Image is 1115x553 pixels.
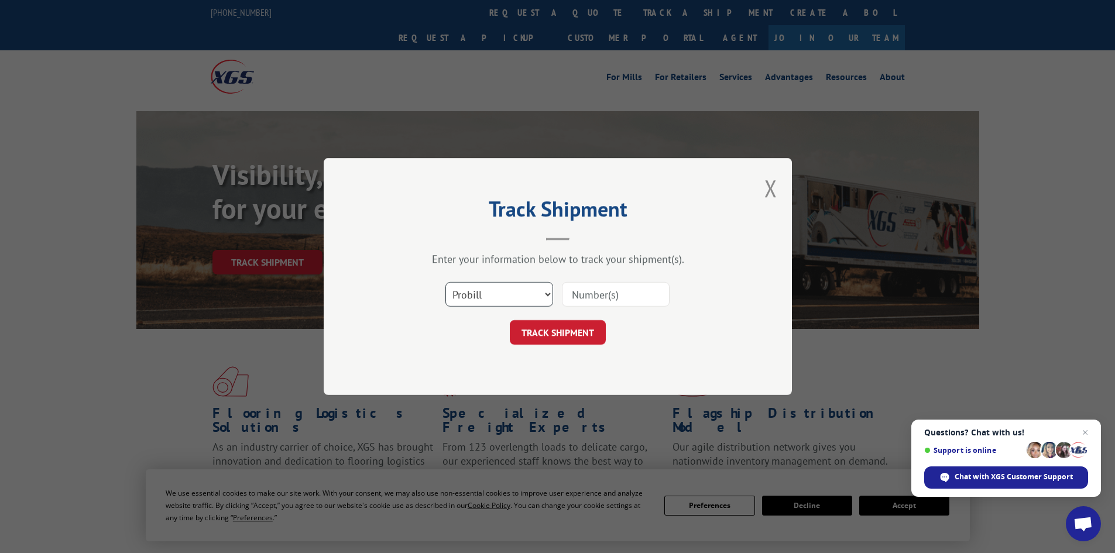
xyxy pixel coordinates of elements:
[382,252,733,266] div: Enter your information below to track your shipment(s).
[1066,506,1101,541] div: Open chat
[924,428,1088,437] span: Questions? Chat with us!
[955,472,1073,482] span: Chat with XGS Customer Support
[764,173,777,204] button: Close modal
[1078,425,1092,439] span: Close chat
[924,446,1023,455] span: Support is online
[382,201,733,223] h2: Track Shipment
[562,282,670,307] input: Number(s)
[924,466,1088,489] div: Chat with XGS Customer Support
[510,320,606,345] button: TRACK SHIPMENT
